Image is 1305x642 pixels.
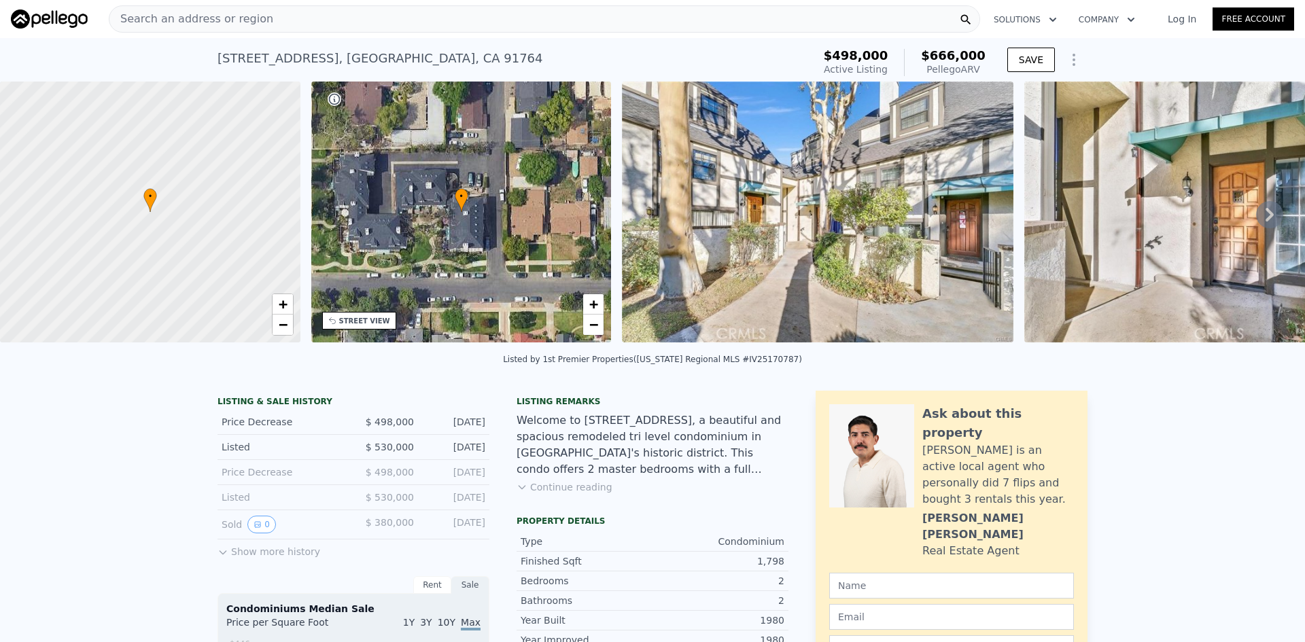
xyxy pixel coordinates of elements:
[425,491,485,504] div: [DATE]
[425,440,485,454] div: [DATE]
[652,554,784,568] div: 1,798
[652,613,784,627] div: 1980
[521,613,652,627] div: Year Built
[366,492,414,503] span: $ 530,000
[222,465,343,479] div: Price Decrease
[222,491,343,504] div: Listed
[1151,12,1213,26] a: Log In
[1060,46,1087,73] button: Show Options
[517,480,612,494] button: Continue reading
[226,602,481,616] div: Condominiums Median Sale
[413,576,451,594] div: Rent
[425,516,485,533] div: [DATE]
[438,617,455,628] span: 10Y
[921,48,986,63] span: $666,000
[622,82,1013,342] img: Sale: 167294567 Parcel: 13633615
[583,294,604,315] a: Zoom in
[217,49,543,68] div: [STREET_ADDRESS] , [GEOGRAPHIC_DATA] , CA 91764
[922,543,1020,559] div: Real Estate Agent
[11,10,88,29] img: Pellego
[455,188,468,212] div: •
[217,396,489,410] div: LISTING & SALE HISTORY
[922,442,1074,507] div: [PERSON_NAME] is an active local agent who personally did 7 flips and bought 3 rentals this year.
[222,415,343,429] div: Price Decrease
[829,573,1074,599] input: Name
[1213,7,1294,31] a: Free Account
[503,355,802,364] div: Listed by 1st Premier Properties ([US_STATE] Regional MLS #IV25170787)
[652,574,784,588] div: 2
[589,296,598,313] span: +
[217,539,320,558] button: Show more history
[652,535,784,548] div: Condominium
[1007,48,1055,72] button: SAVE
[339,316,390,326] div: STREET VIEW
[652,594,784,607] div: 2
[521,574,652,588] div: Bedrooms
[143,188,157,212] div: •
[583,315,604,335] a: Zoom out
[366,517,414,528] span: $ 380,000
[517,412,788,478] div: Welcome to [STREET_ADDRESS], a beautiful and spacious remodeled tri level condominium in [GEOGRAP...
[366,416,414,427] span: $ 498,000
[455,190,468,202] span: •
[366,467,414,478] span: $ 498,000
[425,465,485,479] div: [DATE]
[273,294,293,315] a: Zoom in
[824,64,888,75] span: Active Listing
[222,516,343,533] div: Sold
[420,617,432,628] span: 3Y
[247,516,276,533] button: View historical data
[922,404,1074,442] div: Ask about this property
[109,11,273,27] span: Search an address or region
[521,554,652,568] div: Finished Sqft
[278,296,287,313] span: +
[222,440,343,454] div: Listed
[366,442,414,452] span: $ 530,000
[517,516,788,527] div: Property details
[143,190,157,202] span: •
[922,510,1074,543] div: [PERSON_NAME] [PERSON_NAME]
[273,315,293,335] a: Zoom out
[451,576,489,594] div: Sale
[226,616,353,637] div: Price per Square Foot
[983,7,1068,32] button: Solutions
[829,604,1074,630] input: Email
[1068,7,1146,32] button: Company
[278,316,287,333] span: −
[521,535,652,548] div: Type
[461,617,481,630] span: Max
[589,316,598,333] span: −
[425,415,485,429] div: [DATE]
[921,63,986,76] div: Pellego ARV
[521,594,652,607] div: Bathrooms
[403,617,415,628] span: 1Y
[824,48,888,63] span: $498,000
[517,396,788,407] div: Listing remarks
